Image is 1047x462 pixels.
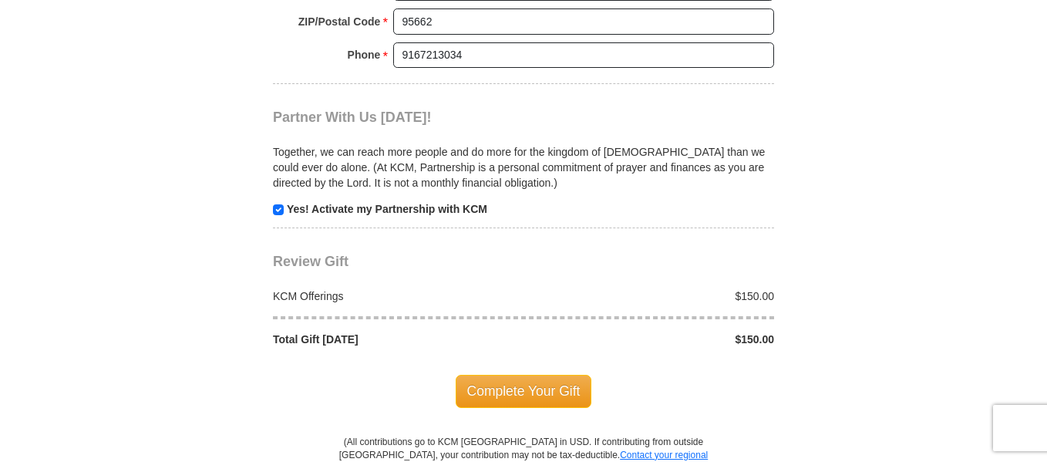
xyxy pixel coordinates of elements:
span: Partner With Us [DATE]! [273,110,432,125]
p: Together, we can reach more people and do more for the kingdom of [DEMOGRAPHIC_DATA] than we coul... [273,144,774,191]
strong: Yes! Activate my Partnership with KCM [287,203,487,215]
div: $150.00 [523,288,783,304]
strong: ZIP/Postal Code [298,11,381,32]
span: Review Gift [273,254,348,269]
div: KCM Offerings [265,288,524,304]
div: Total Gift [DATE] [265,332,524,347]
span: Complete Your Gift [456,375,592,407]
strong: Phone [348,44,381,66]
div: $150.00 [523,332,783,347]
